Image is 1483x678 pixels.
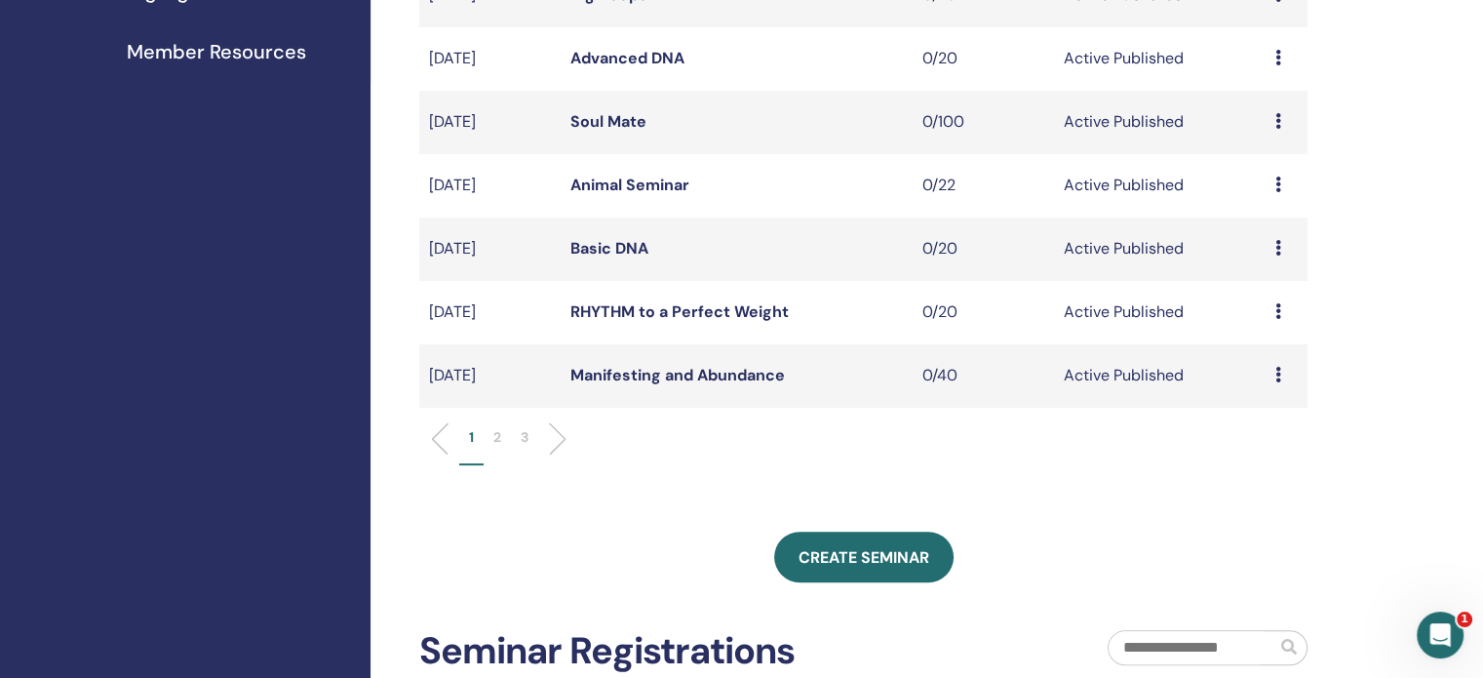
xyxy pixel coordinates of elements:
[419,154,561,218] td: [DATE]
[913,154,1054,218] td: 0/22
[127,37,306,66] span: Member Resources
[1054,154,1266,218] td: Active Published
[570,301,789,322] a: RHYTHM to a Perfect Weight
[493,427,501,448] p: 2
[1417,612,1463,658] iframe: Intercom live chat
[419,344,561,408] td: [DATE]
[419,629,795,674] h2: Seminar Registrations
[419,27,561,91] td: [DATE]
[1054,91,1266,154] td: Active Published
[1054,27,1266,91] td: Active Published
[469,427,474,448] p: 1
[570,175,689,195] a: Animal Seminar
[913,344,1054,408] td: 0/40
[913,91,1054,154] td: 0/100
[570,365,785,385] a: Manifesting and Abundance
[1457,612,1472,627] span: 1
[1054,218,1266,281] td: Active Published
[570,238,648,259] a: Basic DNA
[913,218,1054,281] td: 0/20
[774,532,954,582] a: Create seminar
[1054,344,1266,408] td: Active Published
[419,91,561,154] td: [DATE]
[521,427,528,448] p: 3
[570,48,684,68] a: Advanced DNA
[913,27,1054,91] td: 0/20
[419,218,561,281] td: [DATE]
[570,111,646,132] a: Soul Mate
[913,281,1054,344] td: 0/20
[799,547,929,568] span: Create seminar
[419,281,561,344] td: [DATE]
[1054,281,1266,344] td: Active Published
